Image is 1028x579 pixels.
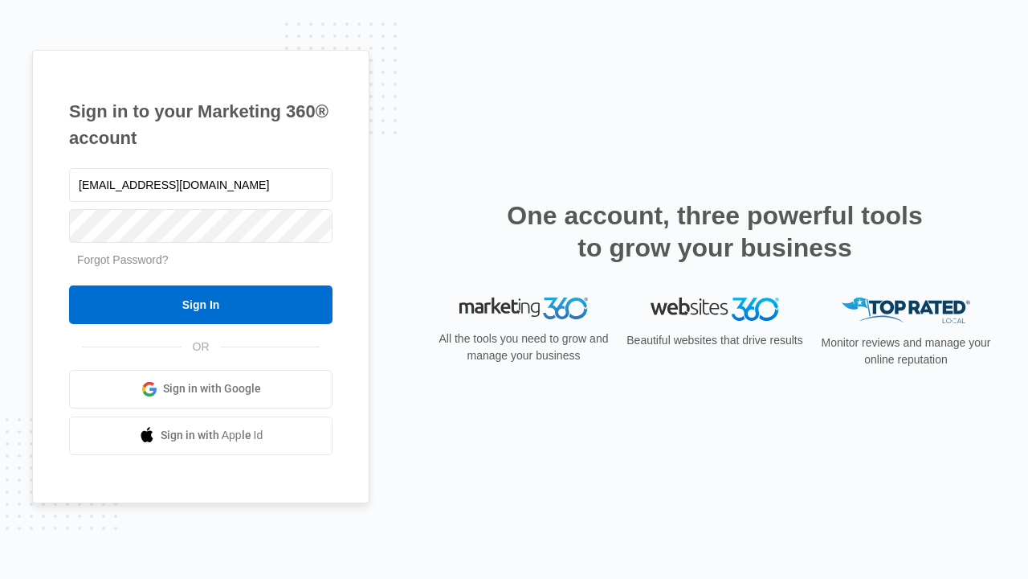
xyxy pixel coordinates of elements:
[842,298,970,324] img: Top Rated Local
[69,417,332,455] a: Sign in with Apple Id
[459,298,588,320] img: Marketing 360
[69,98,332,151] h1: Sign in to your Marketing 360® account
[502,199,928,264] h2: One account, three powerful tools to grow your business
[182,339,221,355] span: OR
[69,370,332,409] a: Sign in with Google
[816,335,996,368] p: Monitor reviews and manage your online reputation
[69,168,332,202] input: Email
[77,253,169,266] a: Forgot Password?
[434,331,614,364] p: All the tools you need to grow and manage your business
[163,380,261,397] span: Sign in with Google
[625,332,805,349] p: Beautiful websites that drive results
[69,285,332,324] input: Sign In
[651,298,779,321] img: Websites 360
[161,427,263,444] span: Sign in with Apple Id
